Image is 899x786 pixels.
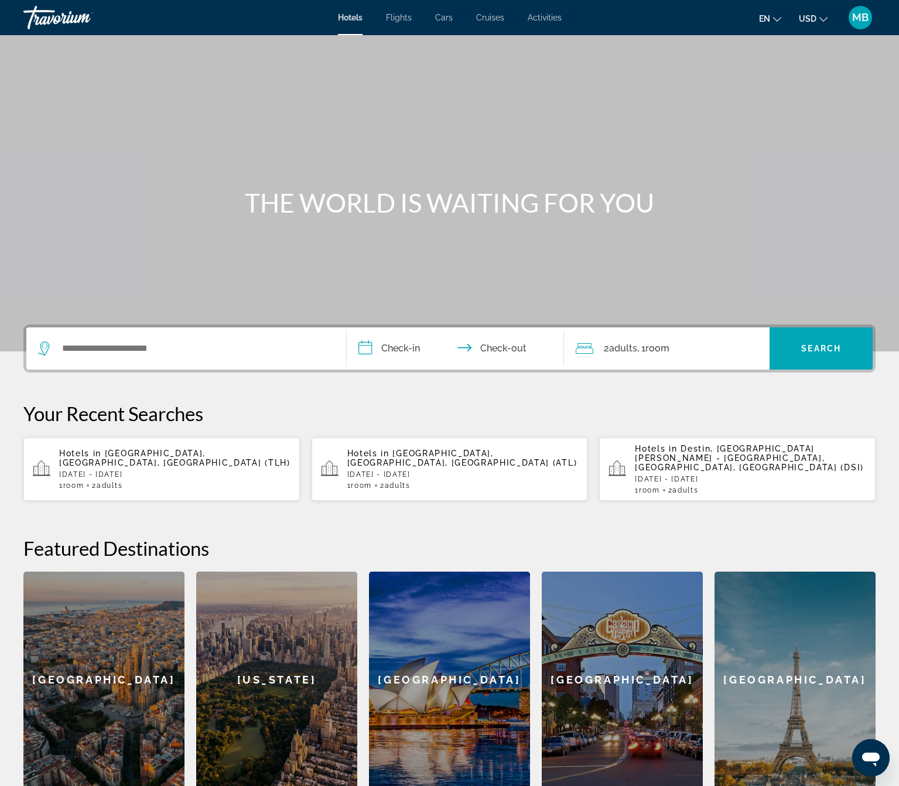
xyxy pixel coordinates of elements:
[528,13,562,22] a: Activities
[23,402,876,425] p: Your Recent Searches
[759,14,770,23] span: en
[97,481,122,490] span: Adults
[59,449,101,458] span: Hotels in
[347,449,577,467] span: [GEOGRAPHIC_DATA], [GEOGRAPHIC_DATA], [GEOGRAPHIC_DATA] (ATL)
[845,5,876,30] button: User Menu
[770,327,873,370] button: Search
[59,481,84,490] span: 1
[338,13,363,22] a: Hotels
[476,13,504,22] a: Cruises
[63,481,84,490] span: Room
[635,444,864,472] span: Destin, [GEOGRAPHIC_DATA][PERSON_NAME] - [GEOGRAPHIC_DATA], [GEOGRAPHIC_DATA], [GEOGRAPHIC_DATA] ...
[637,340,669,357] span: , 1
[23,536,876,560] h2: Featured Destinations
[435,13,453,22] a: Cars
[347,327,564,370] button: Check in and out dates
[59,449,290,467] span: [GEOGRAPHIC_DATA], [GEOGRAPHIC_DATA], [GEOGRAPHIC_DATA] (TLH)
[645,343,669,354] span: Room
[380,481,411,490] span: 2
[59,470,290,479] p: [DATE] - [DATE]
[852,12,869,23] span: MB
[347,470,579,479] p: [DATE] - [DATE]
[639,486,660,494] span: Room
[759,10,781,27] button: Change language
[347,449,389,458] span: Hotels in
[564,327,770,370] button: Travelers: 2 adults, 0 children
[635,486,659,494] span: 1
[23,437,300,501] button: Hotels in [GEOGRAPHIC_DATA], [GEOGRAPHIC_DATA], [GEOGRAPHIC_DATA] (TLH)[DATE] - [DATE]1Room2Adults
[635,475,866,483] p: [DATE] - [DATE]
[230,187,669,218] h1: THE WORLD IS WAITING FOR YOU
[347,481,372,490] span: 1
[92,481,122,490] span: 2
[635,444,677,453] span: Hotels in
[312,437,588,501] button: Hotels in [GEOGRAPHIC_DATA], [GEOGRAPHIC_DATA], [GEOGRAPHIC_DATA] (ATL)[DATE] - [DATE]1Room2Adults
[385,481,411,490] span: Adults
[801,344,841,353] span: Search
[26,327,873,370] div: Search widget
[799,14,816,23] span: USD
[668,486,699,494] span: 2
[604,340,637,357] span: 2
[672,486,698,494] span: Adults
[609,343,637,354] span: Adults
[852,739,890,777] iframe: Button to launch messaging window
[386,13,412,22] a: Flights
[351,481,372,490] span: Room
[23,2,141,33] a: Travorium
[599,437,876,501] button: Hotels in Destin, [GEOGRAPHIC_DATA][PERSON_NAME] - [GEOGRAPHIC_DATA], [GEOGRAPHIC_DATA], [GEOGRAP...
[799,10,828,27] button: Change currency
